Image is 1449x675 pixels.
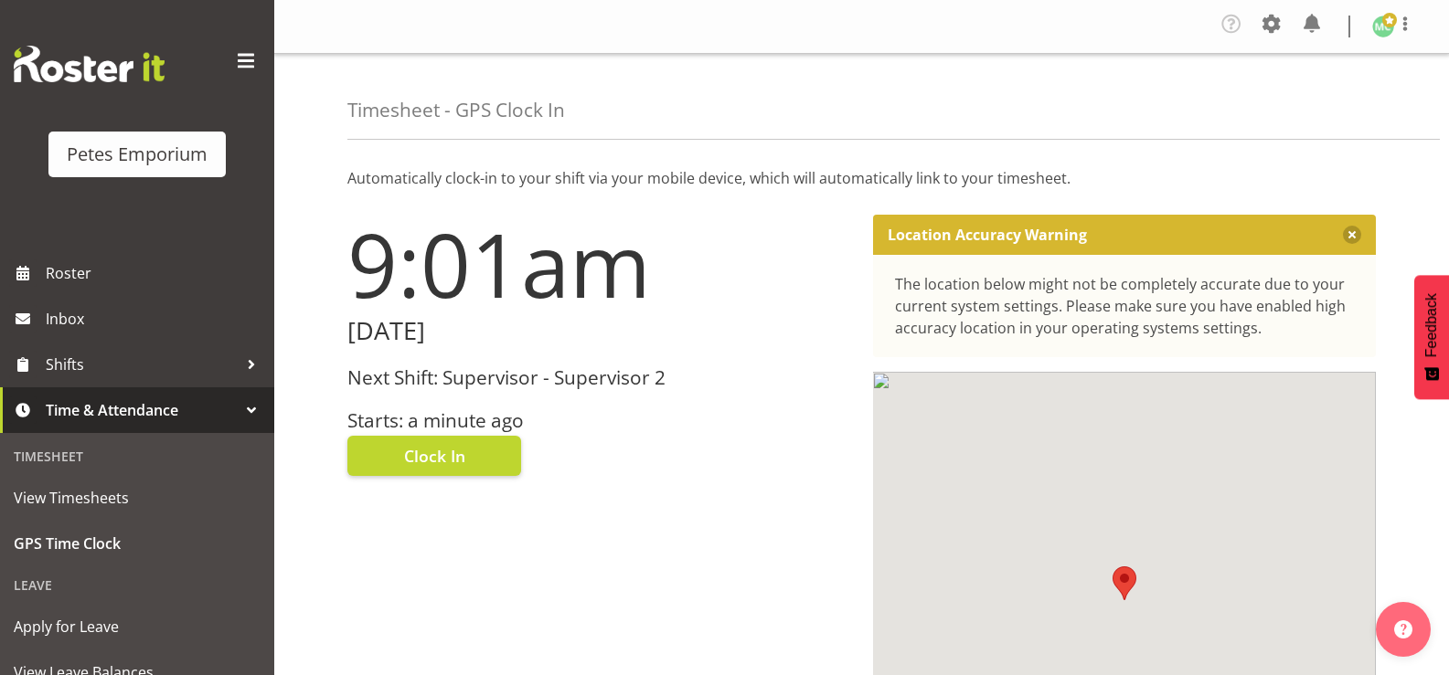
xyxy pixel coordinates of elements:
span: Feedback [1423,293,1440,357]
div: Leave [5,566,270,604]
span: Inbox [46,305,265,332]
p: Automatically clock-in to your shift via your mobile device, which will automatically link to you... [347,167,1376,189]
span: Clock In [404,444,465,468]
a: View Timesheets [5,475,270,521]
h3: Starts: a minute ago [347,410,851,431]
p: Location Accuracy Warning [888,226,1087,244]
button: Clock In [347,436,521,476]
img: melissa-cowen2635.jpg [1372,16,1394,37]
div: Timesheet [5,438,270,475]
span: Roster [46,259,265,287]
span: Shifts [46,351,238,378]
span: View Timesheets [14,484,261,512]
h4: Timesheet - GPS Clock In [347,100,565,121]
span: GPS Time Clock [14,530,261,557]
a: Apply for Leave [5,604,270,649]
button: Close message [1343,226,1361,244]
h1: 9:01am [347,215,851,313]
img: Rosterit website logo [14,46,165,82]
span: Apply for Leave [14,613,261,640]
img: help-xxl-2.png [1394,620,1412,638]
div: The location below might not be completely accurate due to your current system settings. Please m... [895,273,1355,339]
div: Petes Emporium [67,141,208,168]
h3: Next Shift: Supervisor - Supervisor 2 [347,367,851,388]
button: Feedback - Show survey [1414,275,1449,399]
a: GPS Time Clock [5,521,270,566]
h2: [DATE] [347,317,851,345]
span: Time & Attendance [46,396,238,424]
